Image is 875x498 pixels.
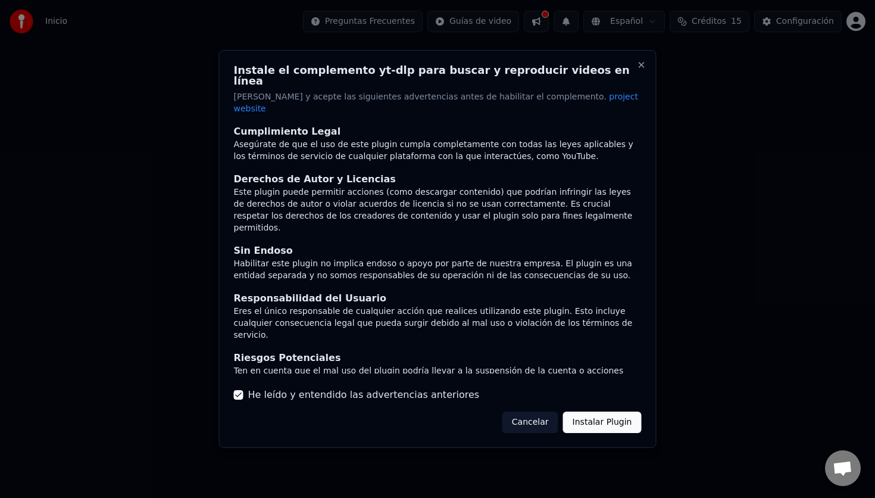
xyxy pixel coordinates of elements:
div: Eres el único responsable de cualquier acción que realices utilizando este plugin. Esto incluye c... [234,306,642,341]
div: Derechos de Autor y Licencias [234,172,642,186]
div: Este plugin puede permitir acciones (como descargar contenido) que podrían infringir las leyes de... [234,186,642,234]
h2: Instale el complemento yt-dlp para buscar y reproducir videos en línea [234,65,642,86]
div: Responsabilidad del Usuario [234,291,642,306]
button: Cancelar [502,412,558,433]
span: project website [234,92,638,113]
p: [PERSON_NAME] y acepte las siguientes advertencias antes de habilitar el complemento. [234,91,642,115]
div: Sin Endoso [234,244,642,258]
div: Ten en cuenta que el mal uso del plugin podría llevar a la suspensión de la cuenta o acciones leg... [234,365,642,389]
div: Riesgos Potenciales [234,351,642,365]
label: He leído y entendido las advertencias anteriores [248,388,480,402]
div: Cumplimiento Legal [234,125,642,139]
div: Habilitar este plugin no implica endoso o apoyo por parte de nuestra empresa. El plugin es una en... [234,258,642,282]
div: Asegúrate de que el uso de este plugin cumpla completamente con todas las leyes aplicables y los ... [234,139,642,163]
button: Instalar Plugin [563,412,642,433]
